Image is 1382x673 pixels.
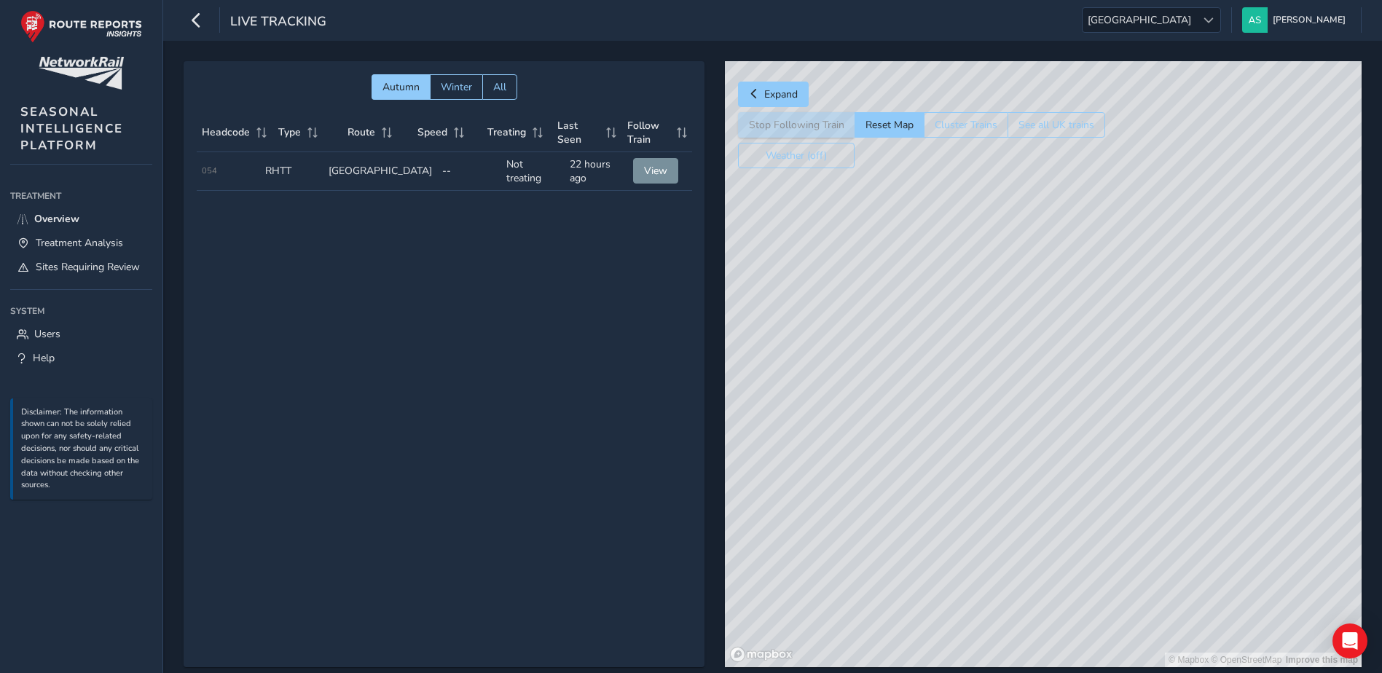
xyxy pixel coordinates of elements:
span: Treatment Analysis [36,236,123,250]
span: Users [34,327,60,341]
td: -- [437,152,500,191]
button: Autumn [372,74,430,100]
span: Autumn [382,80,420,94]
button: All [482,74,517,100]
span: View [644,164,667,178]
a: Help [10,346,152,370]
div: Open Intercom Messenger [1332,623,1367,658]
button: Cluster Trains [924,112,1008,138]
button: Reset Map [855,112,924,138]
a: Treatment Analysis [10,231,152,255]
span: Expand [764,87,798,101]
span: Sites Requiring Review [36,260,140,274]
span: Overview [34,212,79,226]
span: [PERSON_NAME] [1273,7,1346,33]
span: Speed [417,125,447,139]
p: Disclaimer: The information shown can not be solely relied upon for any safety-related decisions,... [21,406,145,492]
span: Follow Train [627,119,672,146]
a: Sites Requiring Review [10,255,152,279]
span: Live Tracking [230,12,326,33]
a: Users [10,322,152,346]
span: Headcode [202,125,250,139]
img: diamond-layout [1242,7,1268,33]
span: Treating [487,125,526,139]
td: Not treating [501,152,565,191]
span: Route [348,125,375,139]
div: System [10,300,152,322]
span: Last Seen [557,119,600,146]
td: RHTT [260,152,323,191]
span: [GEOGRAPHIC_DATA] [1083,8,1196,32]
img: customer logo [39,57,124,90]
span: Help [33,351,55,365]
button: See all UK trains [1008,112,1105,138]
button: [PERSON_NAME] [1242,7,1351,33]
button: Winter [430,74,482,100]
span: Type [278,125,301,139]
img: rr logo [20,10,142,43]
span: All [493,80,506,94]
button: Weather (off) [738,143,855,168]
div: Treatment [10,185,152,207]
span: 054 [202,165,217,176]
a: Overview [10,207,152,231]
span: SEASONAL INTELLIGENCE PLATFORM [20,103,123,154]
button: Expand [738,82,809,107]
td: [GEOGRAPHIC_DATA] [323,152,437,191]
span: Winter [441,80,472,94]
td: 22 hours ago [565,152,628,191]
button: View [633,158,678,184]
